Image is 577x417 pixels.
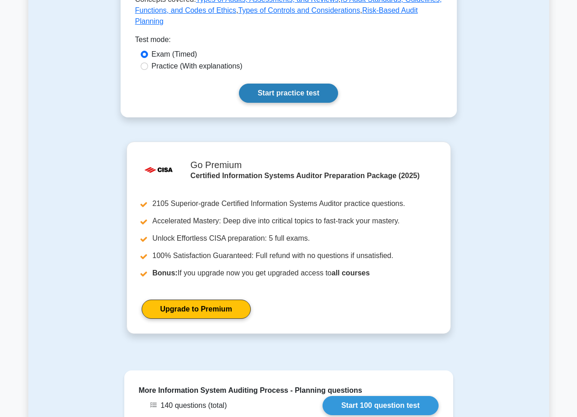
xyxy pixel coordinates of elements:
[239,84,338,103] a: Start practice test
[238,6,360,14] a: Types of Controls and Considerations
[323,396,439,415] a: Start 100 question test
[142,300,251,319] a: Upgrade to Premium
[135,34,442,49] div: Test mode:
[152,61,243,72] label: Practice (With explanations)
[152,49,197,60] label: Exam (Timed)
